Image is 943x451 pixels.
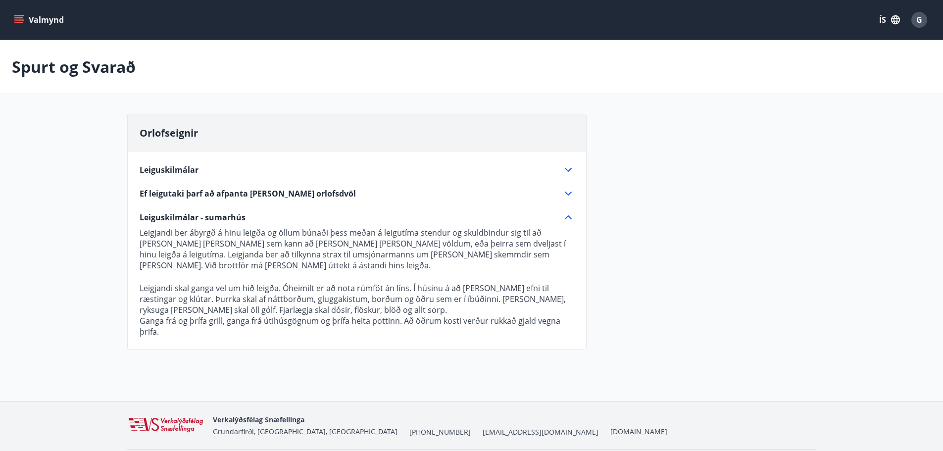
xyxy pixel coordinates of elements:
[140,315,574,337] p: Ganga frá og þrífa grill, ganga frá útihúsgögnum og þrífa heita pottinn. Að öðrum kosti verður ru...
[907,8,931,32] button: G
[140,211,574,223] div: Leiguskilmálar - sumarhús
[916,14,922,25] span: G
[140,164,199,175] span: Leiguskilmálar
[140,227,574,271] p: Leigjandi ber ábyrgð á hinu leigða og öllum búnaði þess meðan á leigutíma stendur og skuldbindur ...
[140,212,246,223] span: Leiguskilmálar - sumarhús
[140,283,574,315] p: Leigjandi skal ganga vel um hið leigða. Óheimilt er að nota rúmföt án líns. Í húsinu á að [PERSON...
[12,11,68,29] button: menu
[140,164,574,176] div: Leiguskilmálar
[610,427,667,436] a: [DOMAIN_NAME]
[874,11,905,29] button: ÍS
[213,415,304,424] span: Verkalýðsfélag Snæfellinga
[140,188,356,199] span: Ef leigutaki þarf að afpanta [PERSON_NAME] orlofsdvöl
[12,56,136,78] p: Spurt og Svarað
[140,126,198,140] span: Orlofseignir
[140,188,574,200] div: Ef leigutaki þarf að afpanta [PERSON_NAME] orlofsdvöl
[140,223,574,337] div: Leiguskilmálar - sumarhús
[127,417,205,434] img: WvRpJk2u6KDFA1HvFrCJUzbr97ECa5dHUCvez65j.png
[409,427,471,437] span: [PHONE_NUMBER]
[483,427,598,437] span: [EMAIL_ADDRESS][DOMAIN_NAME]
[213,427,397,436] span: Grundarfirði, [GEOGRAPHIC_DATA], [GEOGRAPHIC_DATA]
